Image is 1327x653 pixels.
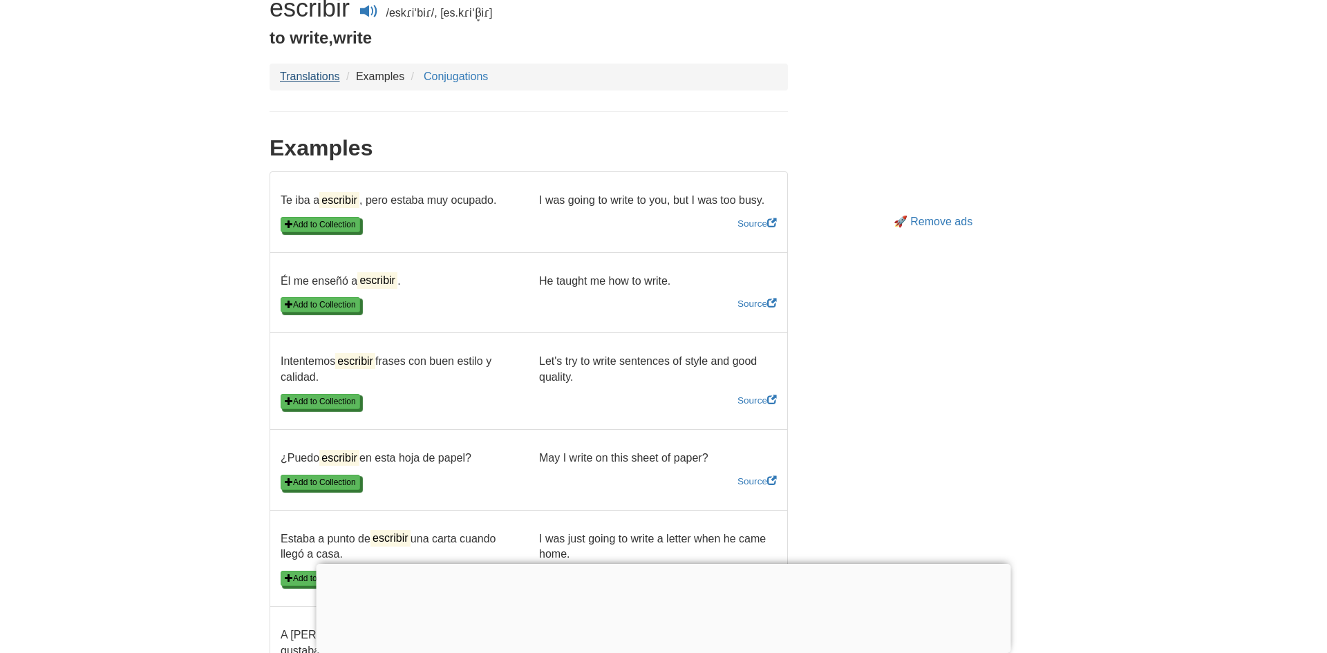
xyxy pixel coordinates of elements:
[281,475,360,490] button: Add to Collection
[737,476,777,486] a: Source
[270,26,788,50] p: ,
[370,530,411,546] mark: escribir
[270,274,529,290] p: Él me enseñó a .
[737,395,777,406] a: Source
[529,193,787,209] p: I was going to write to you, but I was too busy.
[270,193,529,209] p: Te iba a , pero estaba muy ocupado.
[357,272,397,288] mark: escribir
[270,531,529,563] p: Estaba a punto de una carta cuando llegó a casa.
[270,28,328,47] span: to write
[270,354,529,386] p: Intentemos frases con buen estilo y calidad.
[333,28,372,47] span: write
[281,297,360,312] button: Add to Collection
[281,217,360,232] button: Add to Collection
[529,451,787,466] p: May I write on this sheet of paper?
[343,69,404,85] li: Examples
[281,394,360,409] button: Add to Collection
[319,192,359,208] mark: escribir
[737,299,777,309] a: Source
[352,1,386,26] button: Play audio escribir
[809,14,1057,207] iframe: Advertisement
[281,571,360,586] button: Add to Collection
[894,216,972,227] a: 🚀 Remove ads
[280,70,340,82] a: Translations
[424,70,488,82] a: Conjugations
[270,133,788,164] div: Examples
[319,450,359,466] mark: escribir
[529,531,787,563] p: I was just going to write a letter when he came home.
[335,353,375,369] mark: escribir
[529,354,787,386] p: Let's try to write sentences of style and good quality.
[270,451,529,466] p: ¿Puedo en esta hoja de papel?
[737,218,777,229] a: Source
[529,274,787,290] p: He taught me how to write.
[317,564,1011,650] iframe: Advertisement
